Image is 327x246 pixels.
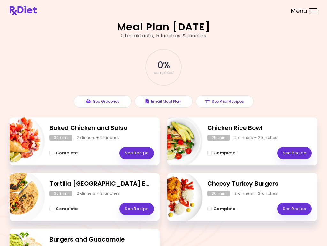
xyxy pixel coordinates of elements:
div: 30 min [207,191,230,196]
span: Complete [56,206,78,211]
h2: Tortilla Turkey Empanadas [49,179,154,189]
div: 2 dinners + 2 lunches [77,191,119,196]
span: Complete [56,151,78,156]
div: 0 breakfasts , 5 lunches & dinners [121,32,207,39]
button: See Prior Recipes [196,95,254,108]
div: 25 min [207,135,230,141]
h2: Chicken Rice Bowl [207,124,312,133]
img: Info - Cheesy Turkey Burgers [150,170,203,224]
a: See Recipe - Chicken Rice Bowl [277,147,312,159]
button: Complete - Tortilla Turkey Empanadas [49,205,78,213]
a: See Recipe - Cheesy Turkey Burgers [277,203,312,215]
button: Complete - Chicken Rice Bowl [207,149,235,157]
a: See Recipe - Baked Chicken and Salsa [119,147,154,159]
button: Email Meal Plan [135,95,193,108]
div: 2 dinners + 2 lunches [234,191,277,196]
h2: Burgers and Guacamole [49,235,154,244]
button: See Groceries [74,95,132,108]
span: Complete [213,206,235,211]
a: See Recipe - Tortilla Turkey Empanadas [119,203,154,215]
button: Complete - Baked Chicken and Salsa [49,149,78,157]
span: Menu [291,8,307,14]
img: RxDiet [10,6,37,15]
img: Info - Chicken Rice Bowl [150,115,203,168]
span: completed [154,71,174,75]
span: Complete [213,151,235,156]
div: 30 min [49,191,72,196]
span: 0 % [157,60,169,71]
h2: Cheesy Turkey Burgers [207,179,312,189]
h2: Baked Chicken and Salsa [49,124,154,133]
div: 30 min [49,135,72,141]
div: 2 dinners + 2 lunches [234,135,277,141]
button: Complete - Cheesy Turkey Burgers [207,205,235,213]
div: 2 dinners + 2 lunches [77,135,119,141]
h2: Meal Plan [DATE] [117,22,210,32]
